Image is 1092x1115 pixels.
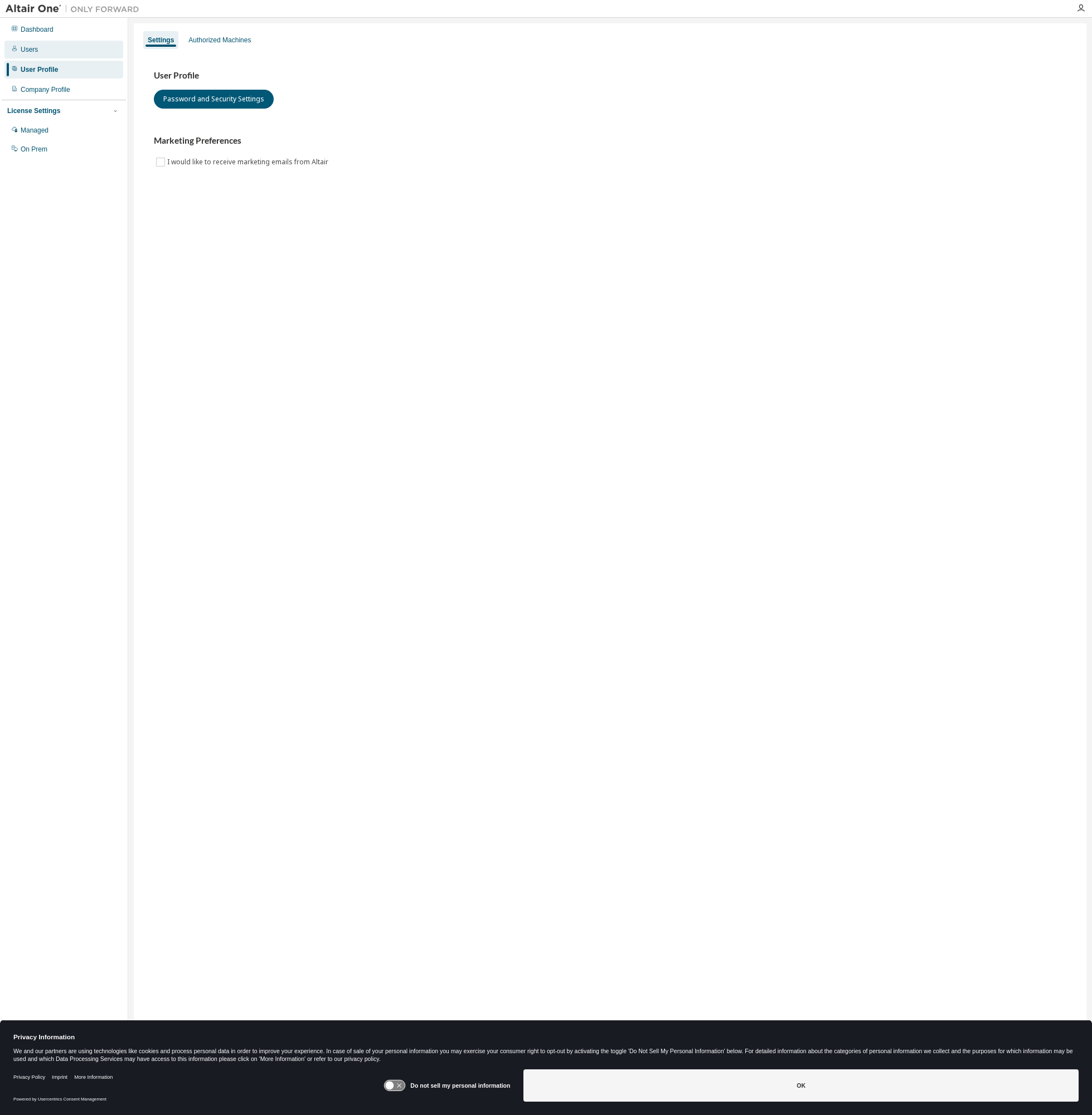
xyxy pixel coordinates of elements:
button: Password and Security Settings [154,90,274,109]
div: User Profile [21,65,58,74]
div: Company Profile [21,85,70,94]
div: Settings [148,36,174,45]
img: Altair One [6,3,145,14]
div: On Prem [21,145,47,154]
div: Managed [21,126,48,135]
h3: User Profile [154,70,1066,81]
div: Dashboard [21,25,54,34]
div: License Settings [7,106,60,115]
div: Users [21,45,38,54]
h3: Marketing Preferences [154,135,1066,146]
label: I would like to receive marketing emails from Altair [167,155,331,169]
div: Authorized Machines [188,36,251,45]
